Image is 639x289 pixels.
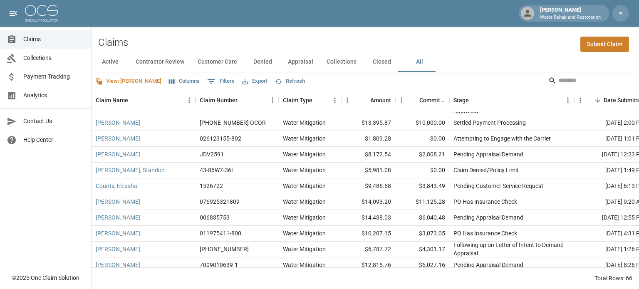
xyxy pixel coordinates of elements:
[200,261,238,269] div: 7009010639-1
[370,89,391,112] div: Amount
[562,94,574,106] button: Menu
[93,75,163,88] button: View: [PERSON_NAME]
[395,210,449,226] div: $6,040.48
[283,229,326,237] div: Water Mitigation
[395,115,449,131] div: $10,000.00
[200,245,249,253] div: 01-008-898459
[453,119,526,127] div: Settled Payment Processing
[240,75,270,88] button: Export
[548,74,637,89] div: Search
[341,194,395,210] div: $14,093.20
[395,194,449,210] div: $11,125.28
[281,52,320,72] button: Appraisal
[200,182,223,190] div: 1526722
[23,54,84,62] span: Collections
[25,5,58,22] img: ocs-logo-white-transparent.png
[23,117,84,126] span: Contact Us
[453,182,543,190] div: Pending Customer Service Request
[5,5,22,22] button: open drawer
[395,178,449,194] div: $3,843.49
[167,75,202,88] button: Select columns
[283,89,312,112] div: Claim Type
[395,226,449,242] div: $3,073.05
[540,14,601,21] p: Water Rehab and Restoration
[23,35,84,44] span: Claims
[283,166,326,174] div: Water Mitigation
[341,226,395,242] div: $10,207.15
[200,229,241,237] div: 011975411-800
[341,89,395,112] div: Amount
[453,261,523,269] div: Pending Appraisal Demand
[453,213,523,222] div: Pending Appraisal Demand
[283,119,326,127] div: Water Mitigation
[329,94,341,106] button: Menu
[341,94,354,106] button: Menu
[395,147,449,163] div: $2,808.21
[401,52,438,72] button: All
[395,131,449,147] div: $0.00
[320,52,363,72] button: Collections
[395,89,449,112] div: Committed Amount
[238,94,249,106] button: Sort
[580,37,629,52] a: Submit Claim
[283,245,326,253] div: Water Mitigation
[96,213,140,222] a: [PERSON_NAME]
[96,182,137,190] a: Counts, Eleasha
[469,94,480,106] button: Sort
[419,89,445,112] div: Committed Amount
[408,94,419,106] button: Sort
[273,75,307,88] button: Refresh
[395,257,449,273] div: $6,027.16
[266,94,279,106] button: Menu
[96,229,140,237] a: [PERSON_NAME]
[341,131,395,147] div: $1,809.28
[96,261,140,269] a: [PERSON_NAME]
[453,241,570,257] div: Following up on Letter of Intent to Demand Appraisal
[449,89,574,112] div: Stage
[200,166,235,174] div: 43-86W7-36L
[283,261,326,269] div: Water Mitigation
[279,89,341,112] div: Claim Type
[574,94,587,106] button: Menu
[594,274,632,282] div: Total Rows: 66
[341,257,395,273] div: $12,815.76
[537,6,604,21] div: [PERSON_NAME]
[196,89,279,112] div: Claim Number
[96,166,165,174] a: [PERSON_NAME], Standon
[200,89,238,112] div: Claim Number
[92,89,196,112] div: Claim Name
[341,178,395,194] div: $9,486.68
[341,210,395,226] div: $14,438.03
[341,115,395,131] div: $13,395.87
[453,166,519,174] div: Claim Denied/Policy Limit
[283,213,326,222] div: Water Mitigation
[453,134,551,143] div: Attempting to Engage with the Carrier
[395,242,449,257] div: $4,301.17
[200,119,266,127] div: 01-008-967942 OCOR
[312,94,324,106] button: Sort
[96,245,140,253] a: [PERSON_NAME]
[200,134,241,143] div: 026123155-802
[453,229,517,237] div: PO Has Insurance Check
[395,163,449,178] div: $0.00
[395,94,408,106] button: Menu
[96,198,140,206] a: [PERSON_NAME]
[283,150,326,158] div: Water Mitigation
[23,72,84,81] span: Payment Tracking
[128,94,140,106] button: Sort
[283,198,326,206] div: Water Mitigation
[453,89,469,112] div: Stage
[98,37,128,49] h2: Claims
[23,91,84,100] span: Analytics
[283,134,326,143] div: Water Mitigation
[453,198,517,206] div: PO Has Insurance Check
[92,52,639,72] div: dynamic tabs
[96,89,128,112] div: Claim Name
[359,94,370,106] button: Sort
[341,163,395,178] div: $5,981.08
[244,52,281,72] button: Denied
[283,182,326,190] div: Water Mitigation
[453,150,523,158] div: Pending Appraisal Demand
[363,52,401,72] button: Closed
[92,52,129,72] button: Active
